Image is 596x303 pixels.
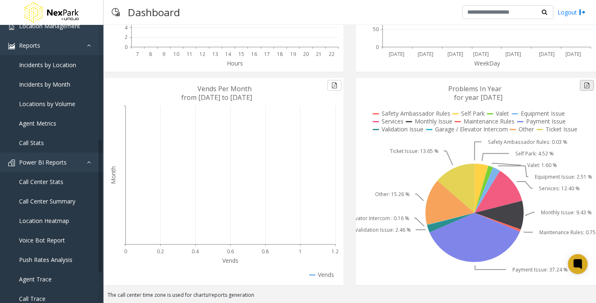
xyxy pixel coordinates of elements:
text: Valet: 1.60 % [527,162,557,169]
span: Location Heatmap [19,217,69,225]
text: [DATE] [418,51,433,58]
span: Call Center Summary [19,197,75,205]
text: Self Park: 4.52 % [515,150,554,157]
text: 1 [299,248,302,255]
text: 22 [329,51,334,58]
text: Ticket Issue: 13.65 % [390,148,439,155]
text: 12 [199,51,205,58]
text: [DATE] [389,51,404,58]
span: Agent Trace [19,275,52,283]
text: 0 [376,44,379,51]
text: [DATE] [565,51,581,58]
img: logout [579,8,586,17]
text: 20 [303,51,309,58]
text: Safety Ambassador Rules: 0.03 % [488,138,567,145]
text: Month [109,166,117,184]
text: Other [519,125,534,133]
span: Call Stats [19,139,44,147]
text: Ticket Issue [546,125,577,133]
button: Export to pdf [580,80,594,91]
text: 0.6 [227,248,234,255]
button: Export to pdf [327,80,341,91]
text: Payment Issue [526,117,566,125]
text: Validation Issue [382,125,423,133]
text: 15 [238,51,244,58]
text: 0 [124,248,127,255]
text: Valet [496,109,509,117]
text: Equipment Issue [521,109,565,117]
text: Vends Per Month [197,84,252,93]
text: 0.8 [262,248,269,255]
span: Power BI Reports [19,158,67,166]
img: 'icon' [8,23,15,30]
text: 21 [316,51,322,58]
text: 2 [125,34,127,41]
text: 0.4 [192,248,199,255]
text: 0.2 [157,248,164,255]
text: from [DATE] to [DATE] [181,93,252,102]
text: Services [382,117,404,125]
span: Incidents by Location [19,61,76,69]
text: Equipment Issue: 2.51 % [535,173,592,180]
text: 14 [225,51,231,58]
text: [DATE] [473,51,489,58]
span: Push Rates Analysis [19,256,72,264]
text: 7 [136,51,139,58]
text: 16 [251,51,257,58]
text: Problems In Year [448,84,502,93]
text: Other: 15.26 % [375,191,410,198]
text: 13 [212,51,218,58]
text: WeekDay [474,59,500,67]
text: 11 [187,51,192,58]
text: Hours [227,59,243,67]
text: Monthly Issue [415,117,452,125]
span: Call Center Stats [19,178,63,186]
text: Self Park [461,109,485,117]
text: 18 [277,51,283,58]
span: Location Management [19,22,80,30]
text: 10 [173,51,179,58]
text: [DATE] [447,51,463,58]
span: Voice Bot Report [19,236,65,244]
text: Monthly Issue: 9.43 % [541,209,592,216]
text: 1.2 [332,248,339,255]
text: 4 [125,24,128,31]
text: Vends [222,257,238,264]
h3: Dashboard [124,2,184,22]
text: Maintenance Rules [464,117,514,125]
span: Reports [19,41,40,49]
text: 8 [149,51,152,58]
text: 9 [162,51,165,58]
span: Agent Metrics [19,119,56,127]
text: Validation Issue: 2.46 % [355,226,411,233]
img: pageIcon [112,2,120,22]
text: for year [DATE] [454,93,502,102]
text: Vends [318,271,334,279]
div: The call center time zone is used for charts/reports generation [103,291,596,303]
text: 50 [373,26,379,33]
text: Safety Ambassador Rules [382,109,450,117]
text: 17 [264,51,270,58]
text: 0 [125,44,127,51]
text: Services: 12.40 % [539,185,580,192]
a: Logout [558,8,586,17]
text: Garage / Elevator Intercom [435,125,508,133]
span: Locations by Volume [19,100,75,108]
text: 19 [290,51,296,58]
text: Payment Issue: 37.24 % [512,266,568,273]
text: [DATE] [505,51,521,58]
text: Garage / Elevator Intercom : 0.16 % [327,215,409,222]
span: Call Trace [19,295,46,303]
img: 'icon' [8,160,15,166]
img: 'icon' [8,43,15,49]
span: Incidents by Month [19,80,70,88]
text: [DATE] [539,51,555,58]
